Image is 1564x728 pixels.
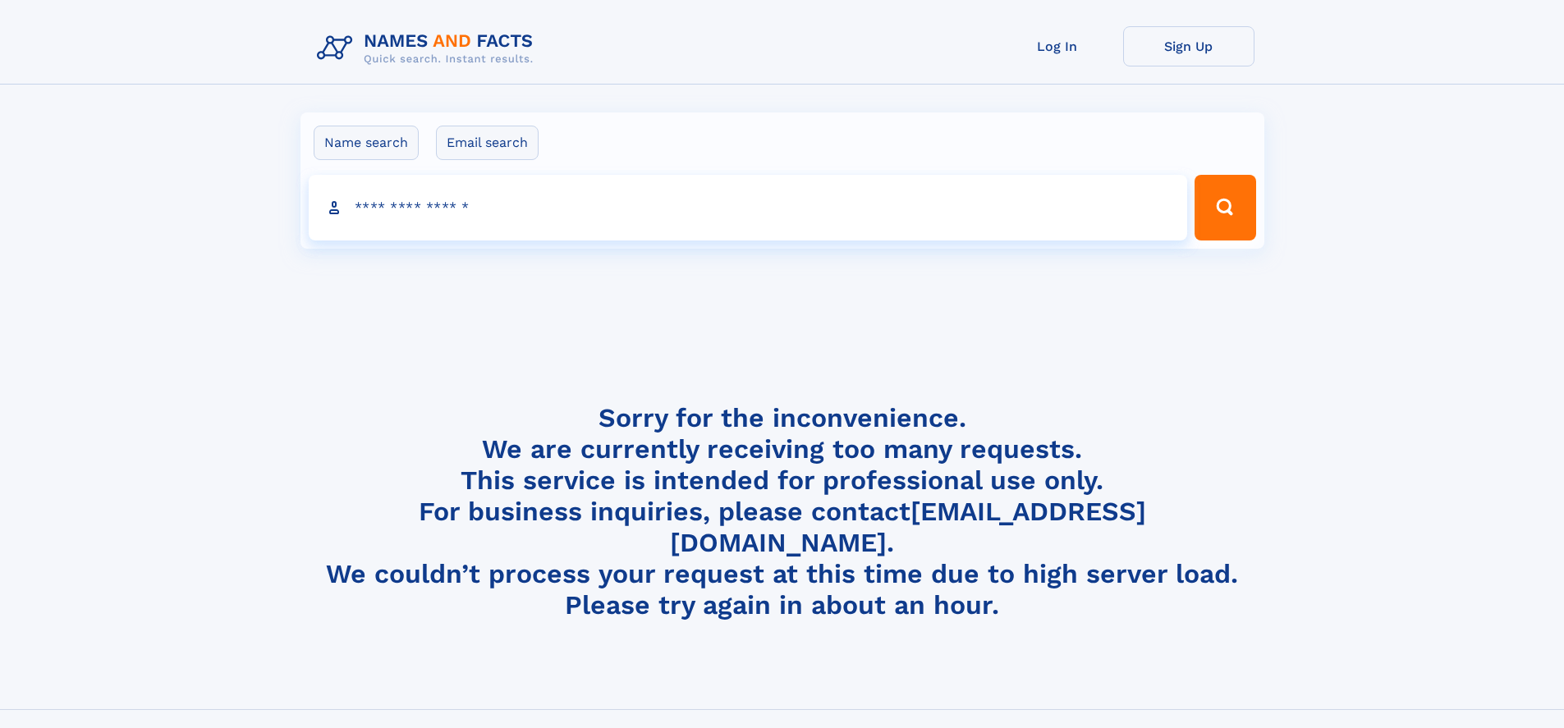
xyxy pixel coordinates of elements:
[309,175,1188,240] input: search input
[310,402,1254,621] h4: Sorry for the inconvenience. We are currently receiving too many requests. This service is intend...
[310,26,547,71] img: Logo Names and Facts
[1195,175,1255,240] button: Search Button
[436,126,539,160] label: Email search
[314,126,419,160] label: Name search
[670,496,1146,558] a: [EMAIL_ADDRESS][DOMAIN_NAME]
[992,26,1123,66] a: Log In
[1123,26,1254,66] a: Sign Up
